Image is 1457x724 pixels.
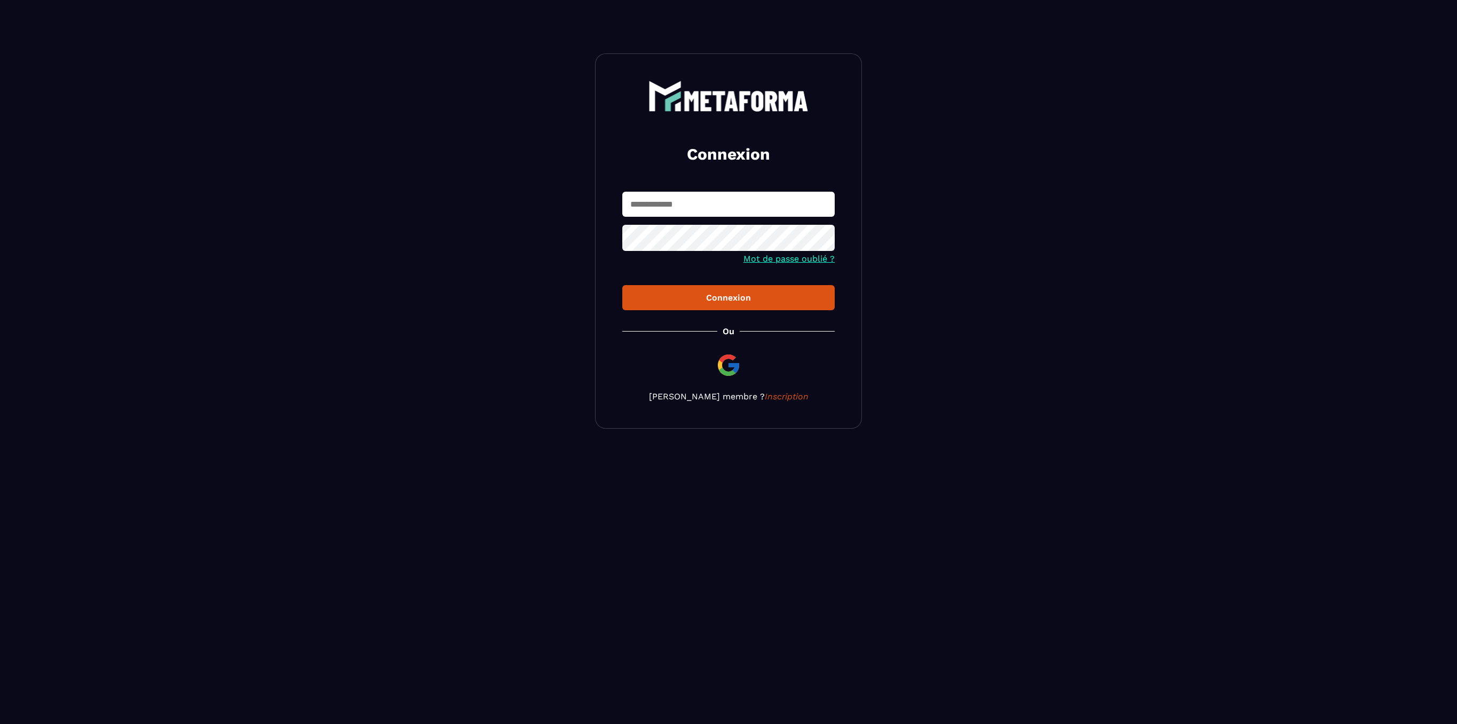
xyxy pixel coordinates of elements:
p: [PERSON_NAME] membre ? [622,391,835,402]
img: google [716,352,741,378]
a: Inscription [765,391,809,402]
h2: Connexion [635,144,822,165]
img: logo [648,81,809,112]
a: Mot de passe oublié ? [743,254,835,264]
button: Connexion [622,285,835,310]
p: Ou [723,326,734,336]
a: logo [622,81,835,112]
div: Connexion [631,293,826,303]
